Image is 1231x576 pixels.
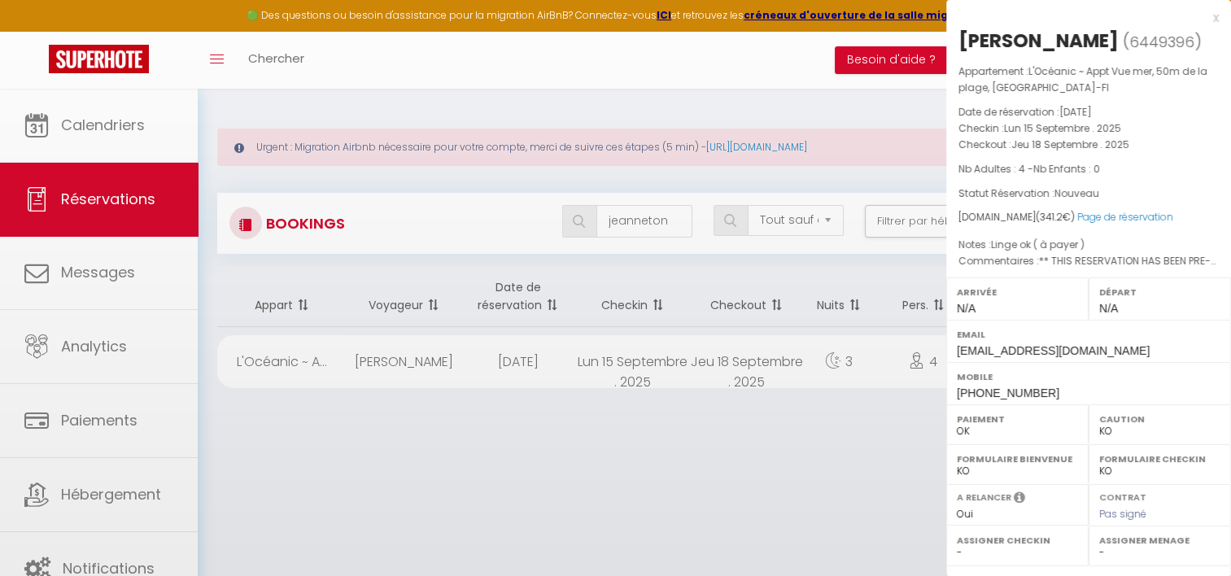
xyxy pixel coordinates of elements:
p: Statut Réservation : [958,185,1219,202]
span: Linge ok ( à payer ) [991,238,1085,251]
label: Formulaire Bienvenue [957,451,1078,467]
label: Mobile [957,369,1220,385]
label: Paiement [957,411,1078,427]
span: Jeu 18 Septembre . 2025 [1011,137,1129,151]
span: Pas signé [1099,507,1146,521]
i: Sélectionner OUI si vous souhaiter envoyer les séquences de messages post-checkout [1014,491,1025,508]
a: Page de réservation [1077,210,1173,224]
div: [DOMAIN_NAME] [958,210,1219,225]
label: Formulaire Checkin [1099,451,1220,467]
label: A relancer [957,491,1011,504]
p: Date de réservation : [958,104,1219,120]
label: Contrat [1099,491,1146,501]
label: Arrivée [957,284,1078,300]
span: Nb Adultes : 4 - [958,162,1100,176]
span: [DATE] [1059,105,1092,119]
span: ( ) [1123,30,1202,53]
label: Email [957,326,1220,343]
span: Nb Enfants : 0 [1033,162,1100,176]
p: Checkout : [958,137,1219,153]
span: Nouveau [1054,186,1099,200]
span: 6449396 [1129,32,1194,52]
p: Checkin : [958,120,1219,137]
span: [PHONE_NUMBER] [957,386,1059,399]
div: x [946,8,1219,28]
span: Lun 15 Septembre . 2025 [1004,121,1121,135]
p: Notes : [958,237,1219,253]
span: ( €) [1036,210,1075,224]
span: N/A [1099,302,1118,315]
div: [PERSON_NAME] [958,28,1119,54]
label: Départ [1099,284,1220,300]
label: Assigner Checkin [957,532,1078,548]
span: N/A [957,302,976,315]
p: Appartement : [958,63,1219,96]
span: 341.2 [1040,210,1063,224]
button: Ouvrir le widget de chat LiveChat [13,7,62,55]
span: [EMAIL_ADDRESS][DOMAIN_NAME] [957,344,1150,357]
label: Assigner Menage [1099,532,1220,548]
label: Caution [1099,411,1220,427]
p: Commentaires : [958,253,1219,269]
span: L'Océanic ~ Appt Vue mer, 50m de la plage, [GEOGRAPHIC_DATA]-FI [958,64,1207,94]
